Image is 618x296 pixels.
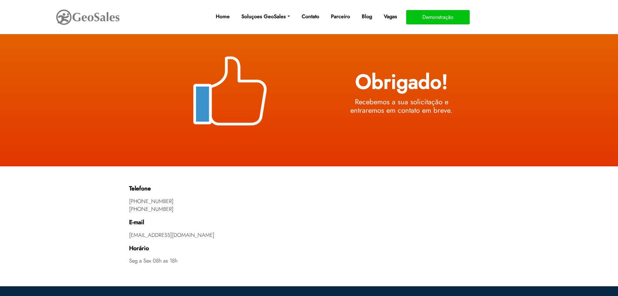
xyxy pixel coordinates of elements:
h1: Obrigado! [314,70,489,97]
a: Contato [299,10,322,23]
a: Blog [359,10,375,23]
p: Seg a Sex 08h as 18h [129,257,273,265]
h3: Telefone [129,185,273,196]
h2: Recebemos a sua solicitação e entraremos em contato em breve. [314,97,489,118]
button: Demonstração [406,10,470,24]
p: [PHONE_NUMBER] [PHONE_NUMBER] [129,197,273,213]
img: GeoSales [55,8,120,26]
h3: Horário [129,245,273,255]
a: Vagas [381,10,400,23]
a: [EMAIL_ADDRESS][DOMAIN_NAME] [129,231,214,239]
a: Parceiro [328,10,353,23]
h3: E-mail [129,219,273,229]
a: Soluçoes GeoSales [239,10,292,23]
a: Home [213,10,232,23]
img: Obrigado [157,54,276,127]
